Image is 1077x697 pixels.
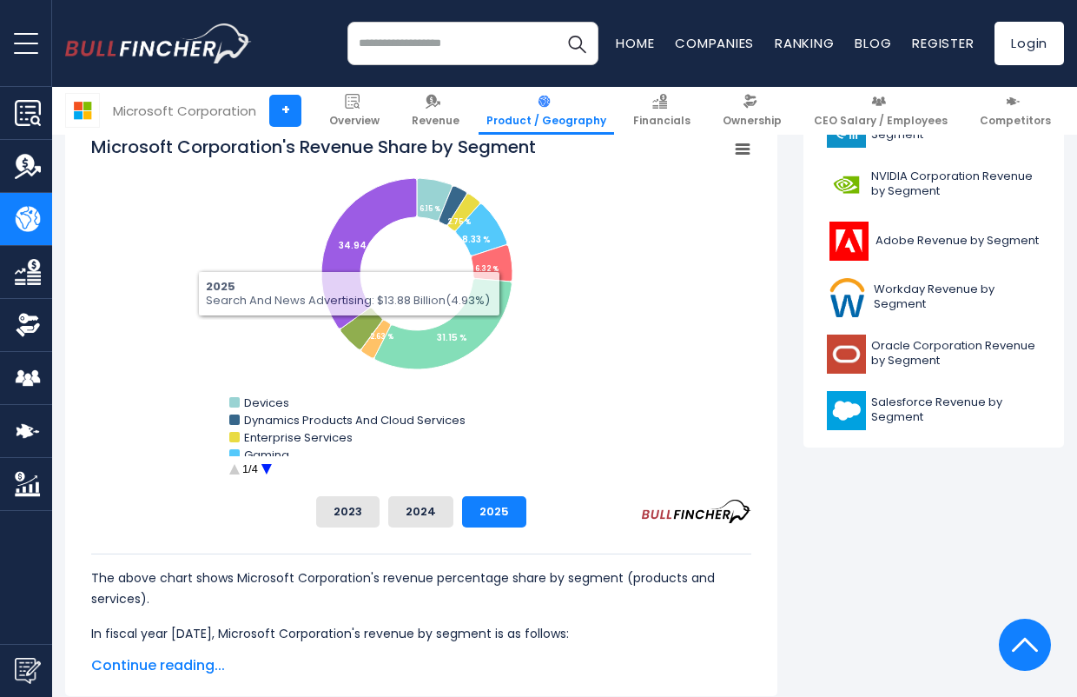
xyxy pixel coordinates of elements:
[871,113,1041,143] span: Applied Materials Revenue by Segment
[66,94,99,127] img: MSFT logo
[994,22,1064,65] a: Login
[816,274,1051,322] a: Workday Revenue by Segment
[91,655,751,676] span: Continue reading...
[806,87,955,135] a: CEO Salary / Employees
[816,217,1051,265] a: Adobe Revenue by Segment
[827,391,866,430] img: CRM logo
[244,412,466,428] text: Dynamics Products And Cloud Services
[339,239,376,252] tspan: 34.94 %
[486,114,606,128] span: Product / Geography
[244,429,353,446] text: Enterprise Services
[814,114,948,128] span: CEO Salary / Employees
[980,114,1051,128] span: Competitors
[244,395,289,411] text: Devices
[462,233,491,246] tspan: 8.33 %
[437,331,467,344] tspan: 31.15 %
[462,496,526,528] button: 2025
[633,114,690,128] span: Financials
[827,222,870,261] img: ADBE logo
[871,395,1041,425] span: Salesforce Revenue by Segment
[269,95,301,127] a: +
[871,169,1041,199] span: NVIDIA Corporation Revenue by Segment
[447,217,471,227] tspan: 2.75 %
[65,23,252,63] a: Go to homepage
[555,22,598,65] button: Search
[675,34,754,52] a: Companies
[479,87,614,135] a: Product / Geography
[715,87,790,135] a: Ownership
[370,332,393,342] tspan: 2.63 %
[113,101,256,121] div: Microsoft Corporation
[625,87,698,135] a: Financials
[91,568,751,609] p: The above chart shows Microsoft Corporation's revenue percentage share by segment (products and s...
[91,135,751,482] svg: Microsoft Corporation's Revenue Share by Segment
[827,335,866,374] img: ORCL logo
[475,264,499,274] tspan: 6.32 %
[816,387,1051,435] a: Salesforce Revenue by Segment
[329,114,380,128] span: Overview
[871,339,1041,368] span: Oracle Corporation Revenue by Segment
[723,114,782,128] span: Ownership
[972,87,1059,135] a: Competitors
[912,34,974,52] a: Register
[775,34,834,52] a: Ranking
[244,447,289,463] text: Gaming
[316,496,380,528] button: 2023
[404,87,467,135] a: Revenue
[420,204,440,214] tspan: 6.15 %
[15,312,41,338] img: Ownership
[874,282,1041,312] span: Workday Revenue by Segment
[242,462,258,475] text: 1/4
[65,23,252,63] img: bullfincher logo
[91,623,751,644] p: In fiscal year [DATE], Microsoft Corporation's revenue by segment is as follows:
[827,165,866,204] img: NVDA logo
[827,278,869,317] img: WDAY logo
[412,114,459,128] span: Revenue
[321,87,387,135] a: Overview
[816,330,1051,378] a: Oracle Corporation Revenue by Segment
[616,34,654,52] a: Home
[875,234,1039,249] span: Adobe Revenue by Segment
[91,135,536,159] tspan: Microsoft Corporation's Revenue Share by Segment
[388,496,453,528] button: 2024
[816,161,1051,209] a: NVIDIA Corporation Revenue by Segment
[855,34,891,52] a: Blog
